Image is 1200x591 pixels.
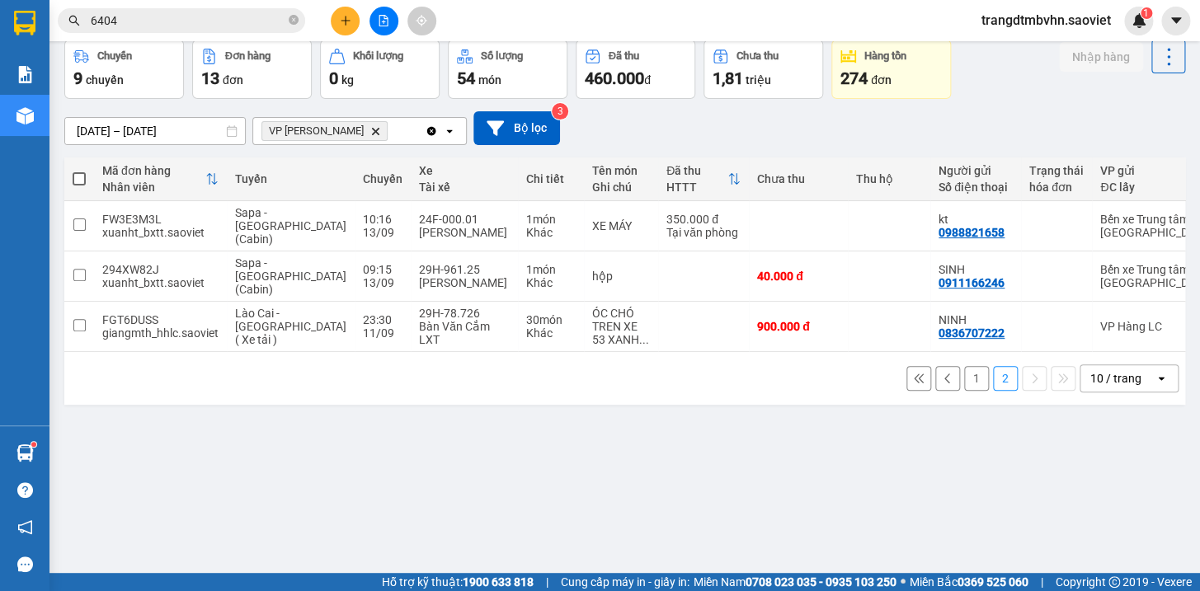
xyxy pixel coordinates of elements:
span: question-circle [17,482,33,498]
span: chuyến [86,73,124,87]
div: NINH [939,313,1013,326]
span: VP Gia Lâm, close by backspace [261,121,388,141]
img: warehouse-icon [16,107,34,124]
div: SINH [939,263,1013,276]
span: Sapa - [GEOGRAPHIC_DATA] (Cabin) [235,206,346,246]
div: ÓC CHÓ [592,307,650,320]
div: 30 món [526,313,576,326]
div: 350.000 đ [666,213,741,226]
b: [DOMAIN_NAME] [220,13,398,40]
span: Sapa - [GEOGRAPHIC_DATA] (Cabin) [235,256,346,296]
svg: Delete [370,126,380,136]
div: Tên món [592,164,650,177]
span: aim [416,15,427,26]
div: Tuyến [235,172,346,185]
div: 40.000 đ [757,270,840,283]
div: 1 món [526,263,576,276]
span: đ [644,73,651,87]
img: solution-icon [16,66,34,83]
span: | [1041,573,1043,591]
div: [PERSON_NAME] [419,226,510,239]
span: close-circle [289,15,299,25]
div: 10 / trang [1090,370,1141,387]
div: Khác [526,276,576,289]
span: 1 [1143,7,1149,19]
div: 09:15 [363,263,402,276]
span: Hỗ trợ kỹ thuật: [382,573,534,591]
span: caret-down [1169,13,1184,28]
input: Tìm tên, số ĐT hoặc mã đơn [91,12,285,30]
span: món [478,73,501,87]
sup: 1 [31,442,36,447]
div: 13/09 [363,226,402,239]
div: Tài xế [419,181,510,194]
div: giangmth_hhlc.saoviet [102,326,219,340]
div: xuanht_bxtt.saoviet [102,276,219,289]
strong: 0708 023 035 - 0935 103 250 [746,575,896,589]
span: 460.000 [585,68,644,88]
button: aim [407,7,436,35]
button: Đơn hàng13đơn [192,40,312,99]
button: Số lượng54món [448,40,567,99]
b: Sao Việt [100,39,201,66]
span: message [17,556,33,572]
span: 0 [329,68,338,88]
div: Mã đơn hàng [102,164,205,177]
button: plus [331,7,360,35]
span: VP Gia Lâm [269,124,364,138]
button: Nhập hàng [1059,42,1143,72]
div: TREN XE 53 XANH ĐÓN [592,320,650,346]
div: 0911166246 [939,276,1005,289]
input: Selected VP Gia Lâm. [391,123,393,139]
div: Thu hộ [856,172,922,185]
div: Nhân viên [102,181,205,194]
div: hóa đơn [1029,181,1084,194]
div: 29H-78.726 [419,307,510,320]
div: 1 món [526,213,576,226]
button: 1 [964,366,989,391]
div: Khác [526,326,576,340]
img: logo.jpg [9,13,92,96]
svg: Clear all [425,124,438,138]
span: đơn [223,73,243,87]
svg: open [1155,372,1168,385]
div: HTTT [666,181,727,194]
span: copyright [1108,576,1120,588]
span: Lào Cai - [GEOGRAPHIC_DATA] ( Xe tải ) [235,307,346,346]
div: Hàng tồn [864,50,906,62]
span: Cung cấp máy in - giấy in: [561,573,689,591]
span: 9 [73,68,82,88]
span: notification [17,519,33,535]
button: Hàng tồn274đơn [831,40,951,99]
div: kt [939,213,1013,226]
div: Bàn Văn Cắm LXT [419,320,510,346]
div: Người gửi [939,164,1013,177]
strong: 0369 525 060 [958,575,1028,589]
div: Chưa thu [757,172,840,185]
div: xuanht_bxtt.saoviet [102,226,219,239]
th: Toggle SortBy [94,157,227,201]
span: ... [639,333,649,346]
span: Miền Bắc [910,573,1028,591]
span: triệu [746,73,771,87]
div: Số lượng [481,50,523,62]
button: Bộ lọc [473,111,560,145]
span: close-circle [289,13,299,29]
button: Đã thu460.000đ [576,40,695,99]
span: 274 [840,68,868,88]
div: ĐC lấy [1100,181,1198,194]
span: trangdtmbvhn.saoviet [968,10,1124,30]
span: kg [341,73,354,87]
div: 10:16 [363,213,402,226]
img: warehouse-icon [16,444,34,462]
img: logo-vxr [14,11,35,35]
div: Xe [419,164,510,177]
div: 29H-961.25 [419,263,510,276]
div: Chưa thu [736,50,779,62]
button: Chuyến9chuyến [64,40,184,99]
button: file-add [369,7,398,35]
span: Miền Nam [694,573,896,591]
div: 13/09 [363,276,402,289]
div: Chuyến [363,172,402,185]
sup: 1 [1141,7,1152,19]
